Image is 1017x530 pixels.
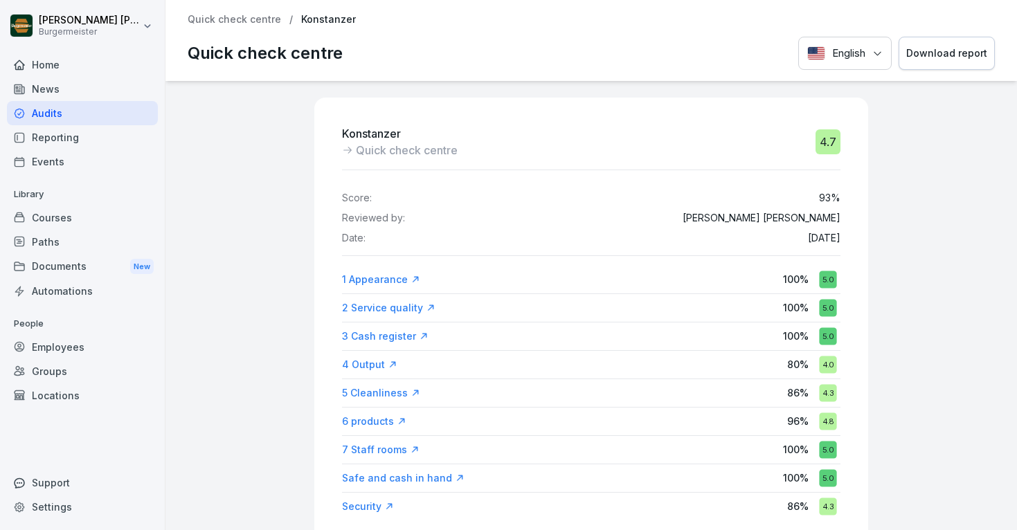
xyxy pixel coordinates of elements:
a: Settings [7,495,158,519]
a: Automations [7,279,158,303]
p: 100 % [783,329,809,343]
p: 96 % [787,414,809,428]
div: 4.3 [819,497,836,515]
a: Paths [7,230,158,254]
a: 3 Cash register [342,329,429,343]
a: 1 Appearance [342,273,420,286]
p: 80 % [787,357,809,372]
p: 100 % [783,300,809,315]
div: Support [7,470,158,495]
div: 4.0 [819,356,836,373]
div: Documents [7,254,158,280]
p: [PERSON_NAME] [PERSON_NAME] [683,212,840,224]
p: Library [7,183,158,205]
p: [DATE] [808,232,840,244]
p: 100 % [783,272,809,286]
p: People [7,313,158,335]
p: 100 % [783,470,809,485]
a: Audits [7,101,158,125]
a: Quick check centre [188,14,281,26]
div: 5.0 [819,299,836,316]
div: 4.3 [819,384,836,401]
p: Quick check centre [188,41,343,66]
a: 5 Cleanliness [342,386,420,400]
a: Safe and cash in hand [342,471,465,485]
p: English [832,46,865,62]
p: Date: [342,232,366,244]
a: Security [342,500,394,513]
a: 4 Output [342,358,397,372]
p: Konstanzer [342,125,458,142]
div: 5.0 [819,271,836,288]
a: Home [7,53,158,77]
a: Events [7,149,158,174]
div: 5.0 [819,327,836,345]
img: English [807,46,825,60]
button: Download report [899,37,995,71]
p: Score: [342,192,372,204]
p: Quick check centre [356,142,458,158]
button: Language [798,37,892,71]
p: 100 % [783,442,809,457]
a: Employees [7,335,158,359]
a: 7 Staff rooms [342,443,420,457]
p: 93 % [819,192,840,204]
p: Reviewed by: [342,212,405,224]
a: News [7,77,158,101]
p: / [289,14,293,26]
div: 4.8 [819,412,836,430]
a: Reporting [7,125,158,149]
div: 5.0 [819,441,836,458]
a: Courses [7,205,158,230]
p: 86 % [787,385,809,400]
a: 6 products [342,414,406,428]
p: 86 % [787,499,809,513]
div: Download report [906,46,987,61]
div: 4.7 [816,129,840,154]
p: Konstanzer [301,14,356,26]
div: 5.0 [819,469,836,486]
a: 2 Service quality [342,301,435,315]
p: [PERSON_NAME] [PERSON_NAME] [39,15,140,26]
a: DocumentsNew [7,254,158,280]
div: New [130,259,154,275]
a: Locations [7,383,158,408]
p: Burgermeister [39,27,140,37]
a: Groups [7,359,158,383]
